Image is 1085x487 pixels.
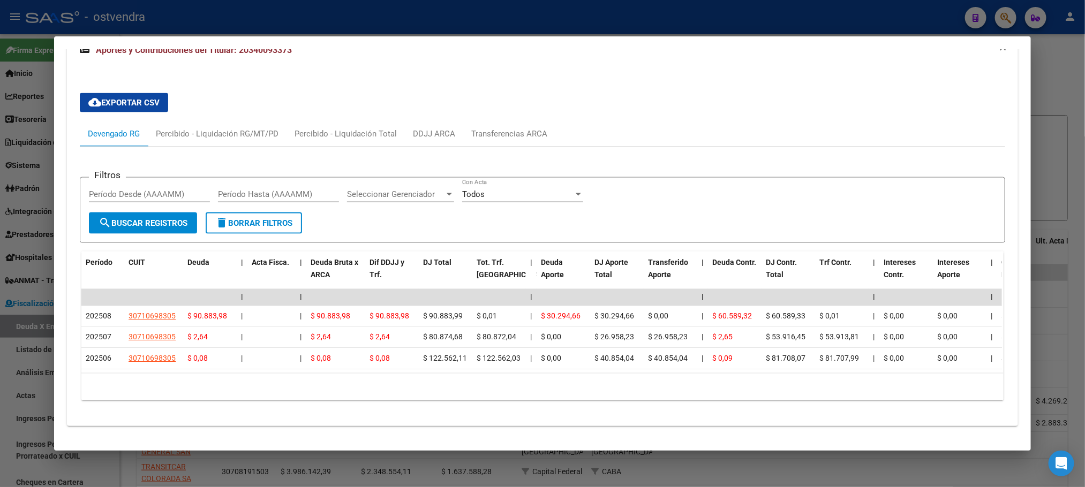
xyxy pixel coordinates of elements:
span: $ 0,08 [311,354,331,363]
span: $ 2,64 [187,333,208,341]
span: $ 81.707,99 [819,354,859,363]
datatable-header-cell: Intereses Aporte [933,252,986,299]
datatable-header-cell: | [869,252,879,299]
span: $ 0,01 [819,312,840,321]
span: | [241,312,243,321]
span: $ 90.883,98 [311,312,350,321]
div: Devengado RG [88,128,140,140]
span: $ 122.562,11 [423,354,467,363]
span: 202508 [86,312,111,321]
h3: Filtros [89,169,126,181]
span: | [702,312,703,321]
span: | [530,354,532,363]
span: | [873,333,875,341]
span: | [873,354,875,363]
span: Exportar CSV [88,98,160,108]
span: 30710698305 [129,333,176,341]
button: Buscar Registros [89,212,197,234]
datatable-header-cell: Contr. Empresa [997,252,1051,299]
span: | [991,354,992,363]
span: $ 0,00 [884,333,904,341]
span: $ 80.874,68 [423,333,463,341]
span: Buscar Registros [99,218,187,228]
datatable-header-cell: Período [81,252,124,299]
span: | [873,293,875,301]
span: $ 40.854,04 [594,354,634,363]
span: $ 6.025.529,42 [1001,354,1052,363]
span: $ 0,00 [937,333,958,341]
mat-icon: delete [215,216,228,229]
div: DDJJ ARCA [413,128,455,140]
datatable-header-cell: Transferido Aporte [644,252,697,299]
span: $ 53.916,45 [766,333,805,341]
span: | [241,258,243,267]
mat-icon: search [99,216,111,229]
datatable-header-cell: Intereses Contr. [879,252,933,299]
span: Dif DDJJ y Trf. [370,258,404,279]
span: $ 0,00 [937,354,958,363]
datatable-header-cell: Trf Contr. [815,252,869,299]
span: Deuda Aporte [541,258,564,279]
button: Exportar CSV [80,93,168,112]
div: Aportes y Contribuciones del Titular: 20340093373 [67,67,1018,426]
span: | [991,312,992,321]
span: $ 4.362.368,63 [1001,333,1052,341]
span: | [873,312,875,321]
datatable-header-cell: | [697,252,708,299]
datatable-header-cell: CUIT [124,252,183,299]
span: | [702,333,703,341]
span: | [702,258,704,267]
span: Deuda Bruta x ARCA [311,258,358,279]
span: | [530,312,532,321]
span: Seleccionar Gerenciador [347,189,444,199]
span: | [702,354,703,363]
datatable-header-cell: Deuda Bruta x ARCA [306,252,365,299]
datatable-header-cell: Deuda Contr. [708,252,762,299]
span: DJ Total [423,258,451,267]
span: Intereses Contr. [884,258,916,279]
datatable-header-cell: Tot. Trf. Bruto [472,252,526,299]
datatable-header-cell: | [237,252,247,299]
span: | [241,333,243,341]
span: $ 0,08 [370,354,390,363]
span: CUIT [129,258,145,267]
span: $ 90.883,98 [370,312,409,321]
datatable-header-cell: DJ Contr. Total [762,252,815,299]
datatable-header-cell: DJ Aporte Total [590,252,644,299]
span: $ 2,65 [712,333,733,341]
span: | [300,258,302,267]
datatable-header-cell: | [986,252,997,299]
span: 202506 [86,354,111,363]
span: $ 90.883,98 [187,312,227,321]
span: | [530,258,532,267]
span: DJ Contr. Total [766,258,797,279]
span: | [300,354,302,363]
span: $ 2,64 [311,333,331,341]
div: Transferencias ARCA [471,128,547,140]
datatable-header-cell: Dif DDJJ y Trf. [365,252,419,299]
span: $ 26.958,23 [648,333,688,341]
span: | [991,258,993,267]
span: | [991,293,993,301]
span: Deuda [187,258,209,267]
span: Todos [462,189,485,199]
span: $ 80.872,04 [477,333,516,341]
span: Deuda Contr. [712,258,756,267]
datatable-header-cell: Acta Fisca. [247,252,296,299]
span: $ 2,64 [370,333,390,341]
span: $ 53.913,81 [819,333,859,341]
span: 30710698305 [129,354,176,363]
span: $ 60.589,33 [766,312,805,321]
span: $ 0,00 [648,312,668,321]
div: Percibido - Liquidación Total [295,128,397,140]
span: Período [86,258,112,267]
span: 202507 [86,333,111,341]
span: $ 0,79 [1001,312,1022,321]
span: $ 0,01 [477,312,497,321]
span: | [300,333,302,341]
span: | [530,333,532,341]
span: $ 0,00 [541,333,561,341]
span: | [300,312,302,321]
span: | [241,293,243,301]
span: Contr. Empresa [1001,258,1031,279]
